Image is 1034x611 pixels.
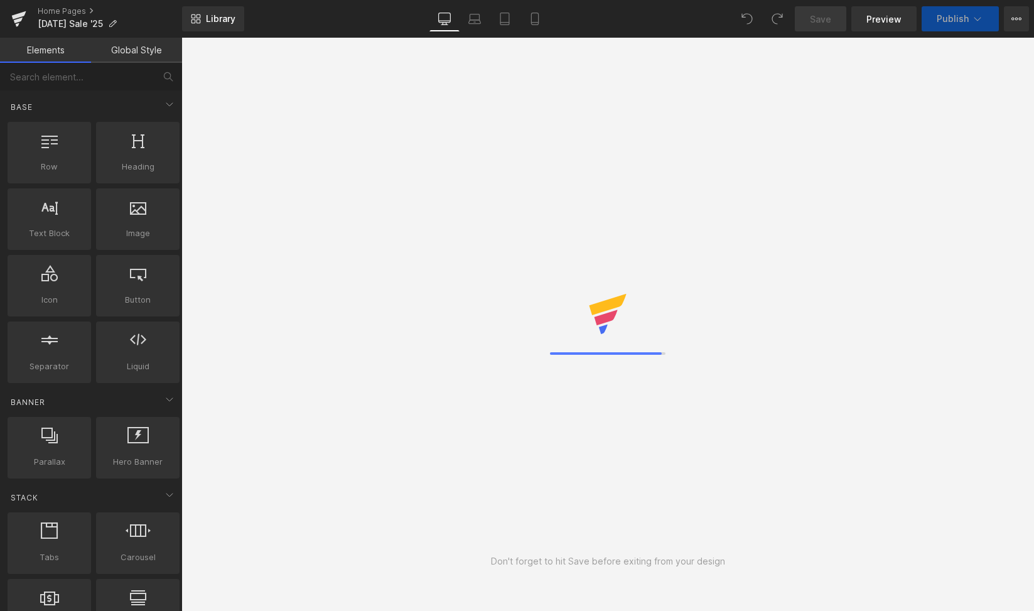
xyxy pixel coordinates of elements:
span: Stack [9,492,40,504]
span: Base [9,101,34,113]
span: Heading [100,160,176,173]
a: Mobile [520,6,550,31]
span: Image [100,227,176,240]
span: Button [100,293,176,306]
span: Carousel [100,551,176,564]
button: Undo [735,6,760,31]
button: Redo [765,6,790,31]
span: Liquid [100,360,176,373]
span: Hero Banner [100,455,176,468]
button: More [1004,6,1029,31]
a: Home Pages [38,6,182,16]
span: Preview [866,13,902,26]
span: [DATE] Sale '25 [38,19,103,29]
a: Desktop [429,6,460,31]
a: Laptop [460,6,490,31]
span: Row [11,160,87,173]
span: Tabs [11,551,87,564]
span: Save [810,13,831,26]
a: New Library [182,6,244,31]
span: Library [206,13,235,24]
span: Banner [9,396,46,408]
span: Publish [937,14,969,24]
a: Tablet [490,6,520,31]
span: Parallax [11,455,87,468]
span: Text Block [11,227,87,240]
button: Publish [922,6,999,31]
div: Don't forget to hit Save before exiting from your design [491,554,725,568]
a: Global Style [91,38,182,63]
span: Separator [11,360,87,373]
span: Icon [11,293,87,306]
a: Preview [851,6,917,31]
